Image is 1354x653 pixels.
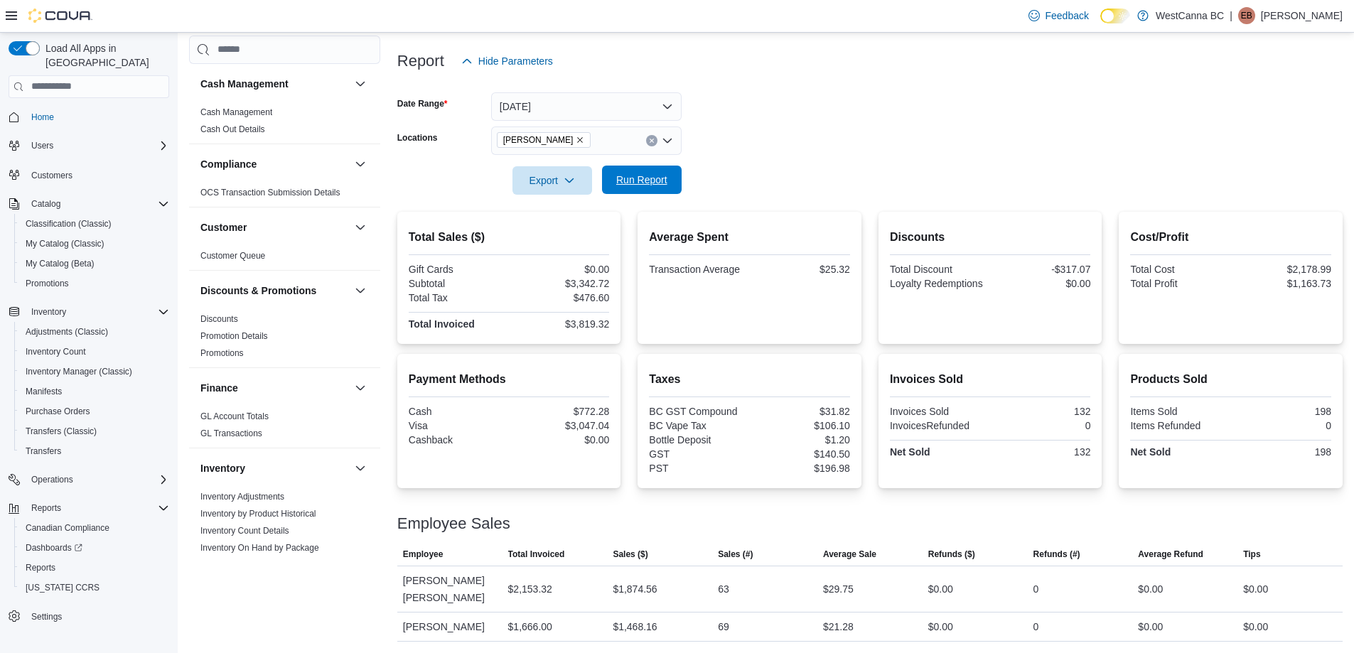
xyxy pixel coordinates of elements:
[14,214,175,234] button: Classification (Classic)
[20,363,169,380] span: Inventory Manager (Classic)
[26,195,66,212] button: Catalog
[26,108,169,126] span: Home
[403,549,444,560] span: Employee
[718,549,753,560] span: Sales (#)
[649,448,746,460] div: GST
[31,170,72,181] span: Customers
[409,406,506,417] div: Cash
[649,420,746,431] div: BC Vape Tax
[26,137,59,154] button: Users
[26,218,112,230] span: Classification (Classic)
[20,215,117,232] a: Classification (Classic)
[890,229,1091,246] h2: Discounts
[20,423,102,440] a: Transfers (Classic)
[20,255,169,272] span: My Catalog (Beta)
[20,215,169,232] span: Classification (Classic)
[649,406,746,417] div: BC GST Compound
[14,362,175,382] button: Inventory Manager (Classic)
[890,406,987,417] div: Invoices Sold
[576,136,584,144] button: Remove WestCanna - Robson from selection in this group
[823,549,876,560] span: Average Sale
[14,254,175,274] button: My Catalog (Beta)
[1130,229,1331,246] h2: Cost/Profit
[200,251,265,261] a: Customer Queue
[200,220,349,234] button: Customer
[823,581,854,598] div: $29.75
[616,173,667,187] span: Run Report
[497,132,591,148] span: WestCanna - Robson
[20,559,61,576] a: Reports
[409,292,506,303] div: Total Tax
[20,363,138,380] a: Inventory Manager (Classic)
[14,421,175,441] button: Transfers (Classic)
[200,77,289,91] h3: Cash Management
[26,166,169,183] span: Customers
[508,618,552,635] div: $1,666.00
[26,278,69,289] span: Promotions
[1100,23,1101,24] span: Dark Mode
[1234,406,1331,417] div: 198
[1023,1,1095,30] a: Feedback
[602,166,682,194] button: Run Report
[753,264,850,275] div: $25.32
[200,526,289,536] a: Inventory Count Details
[649,463,746,474] div: PST
[503,133,574,147] span: [PERSON_NAME]
[1130,420,1227,431] div: Items Refunded
[512,318,609,330] div: $3,819.32
[521,166,584,195] span: Export
[28,9,92,23] img: Cova
[1138,581,1163,598] div: $0.00
[409,264,506,275] div: Gift Cards
[649,229,850,246] h2: Average Spent
[20,579,169,596] span: Washington CCRS
[20,423,169,440] span: Transfers (Classic)
[200,411,269,421] a: GL Account Totals
[1241,7,1252,24] span: EB
[26,303,169,320] span: Inventory
[409,420,506,431] div: Visa
[26,303,72,320] button: Inventory
[20,579,105,596] a: [US_STATE] CCRS
[14,382,175,401] button: Manifests
[20,539,169,556] span: Dashboards
[1234,420,1331,431] div: 0
[14,401,175,421] button: Purchase Orders
[823,618,854,635] div: $21.28
[1238,7,1255,24] div: Elisabeth Bjornson
[200,124,265,134] a: Cash Out Details
[14,342,175,362] button: Inventory Count
[31,474,73,485] span: Operations
[1234,278,1331,289] div: $1,163.73
[26,582,100,593] span: [US_STATE] CCRS
[20,343,169,360] span: Inventory Count
[409,371,610,388] h2: Payment Methods
[352,219,369,236] button: Customer
[1046,9,1089,23] span: Feedback
[189,184,380,207] div: Compliance
[890,420,987,431] div: InvoicesRefunded
[1130,446,1171,458] strong: Net Sold
[1130,264,1227,275] div: Total Cost
[397,612,503,641] div: [PERSON_NAME]
[200,411,269,422] span: GL Account Totals
[200,491,284,502] span: Inventory Adjustments
[200,187,340,198] span: OCS Transaction Submission Details
[512,166,592,195] button: Export
[26,500,169,517] span: Reports
[20,443,169,460] span: Transfers
[508,581,552,598] div: $2,153.32
[26,167,78,184] a: Customers
[3,107,175,127] button: Home
[491,92,682,121] button: [DATE]
[20,519,115,536] a: Canadian Compliance
[1261,7,1343,24] p: [PERSON_NAME]
[3,606,175,627] button: Settings
[14,578,175,598] button: [US_STATE] CCRS
[478,54,553,68] span: Hide Parameters
[189,247,380,270] div: Customer
[200,492,284,502] a: Inventory Adjustments
[397,53,444,70] h3: Report
[26,406,90,417] span: Purchase Orders
[26,426,97,437] span: Transfers (Classic)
